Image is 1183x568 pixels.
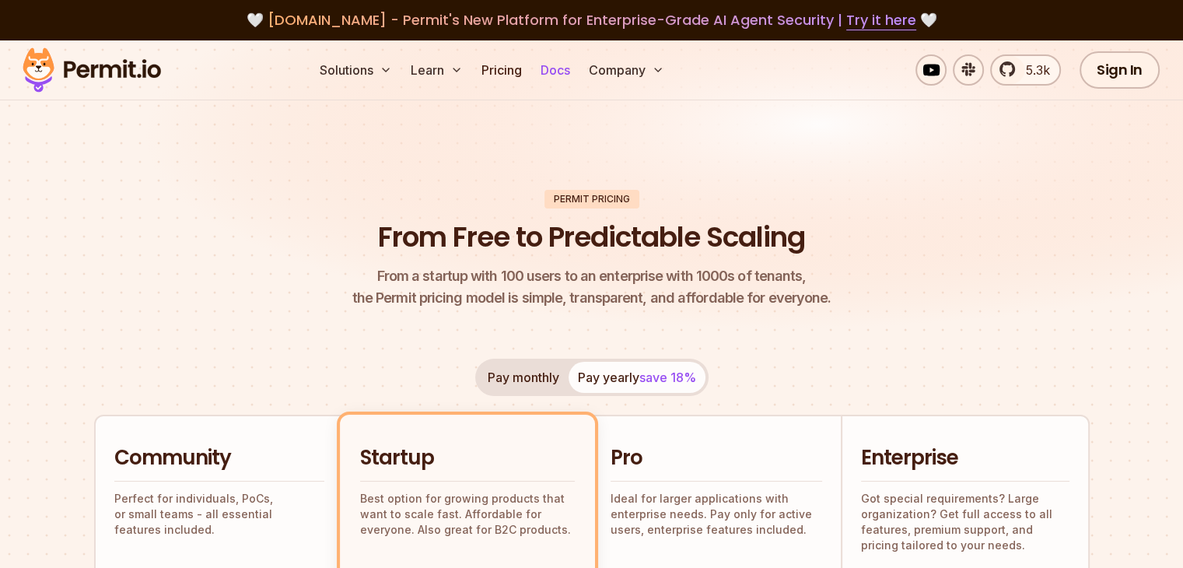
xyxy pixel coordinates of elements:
[534,54,576,86] a: Docs
[478,362,569,393] button: Pay monthly
[861,444,1069,472] h2: Enterprise
[861,491,1069,553] p: Got special requirements? Large organization? Get full access to all features, premium support, a...
[37,9,1146,31] div: 🤍 🤍
[378,218,805,257] h1: From Free to Predictable Scaling
[846,10,916,30] a: Try it here
[114,491,324,538] p: Perfect for individuals, PoCs, or small teams - all essential features included.
[1017,61,1050,79] span: 5.3k
[352,265,831,309] p: the Permit pricing model is simple, transparent, and affordable for everyone.
[404,54,469,86] button: Learn
[990,54,1061,86] a: 5.3k
[360,444,575,472] h2: Startup
[611,491,822,538] p: Ideal for larger applications with enterprise needs. Pay only for active users, enterprise featur...
[360,491,575,538] p: Best option for growing products that want to scale fast. Affordable for everyone. Also great for...
[475,54,528,86] a: Pricing
[583,54,670,86] button: Company
[544,190,639,209] div: Permit Pricing
[114,444,324,472] h2: Community
[352,265,831,287] span: From a startup with 100 users to an enterprise with 1000s of tenants,
[611,444,822,472] h2: Pro
[268,10,916,30] span: [DOMAIN_NAME] - Permit's New Platform for Enterprise-Grade AI Agent Security |
[1080,51,1160,89] a: Sign In
[16,44,168,96] img: Permit logo
[313,54,398,86] button: Solutions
